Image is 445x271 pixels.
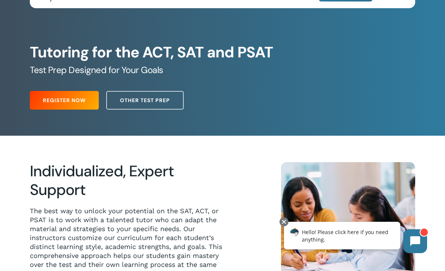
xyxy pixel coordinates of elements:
[43,97,86,104] span: Register Now
[276,216,435,261] iframe: Chatbot
[30,91,99,110] a: Register Now
[106,91,184,110] a: Other Test Prep
[30,64,415,76] h5: Test Prep Designed for Your Goals
[120,97,170,104] span: Other Test Prep
[30,162,233,199] h2: Individualized, Expert Support
[30,44,415,62] h1: Tutoring for the ACT, SAT and PSAT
